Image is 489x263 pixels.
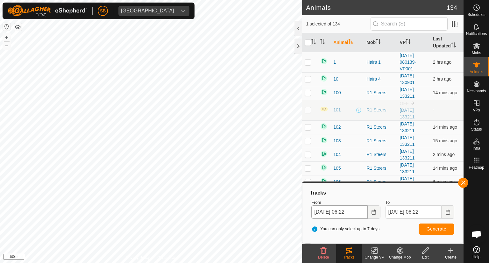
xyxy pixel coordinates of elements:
div: R1 Steers [366,138,394,144]
input: Search (S) [371,17,448,31]
span: VPs [473,108,480,112]
a: [DATE] 080139-VP001 [400,53,416,71]
img: returning on [320,150,328,158]
p-sorticon: Activate to sort [451,43,456,48]
p-sorticon: Activate to sort [406,40,411,45]
div: Create [438,254,464,260]
span: 10 Oct 2025, 6:08 am [433,90,457,95]
div: R1 Steers [366,124,394,131]
button: Generate [419,224,454,235]
div: R1 Steers [366,165,394,172]
span: 10 [333,76,338,82]
span: OFF [400,101,409,106]
img: Gallagher Logo [8,5,87,17]
button: Choose Date [442,205,454,219]
button: – [3,42,11,49]
a: [DATE] 133211 [400,108,415,119]
a: Privacy Policy [126,255,150,260]
h2: Animals [306,4,447,11]
div: R1 Steers [366,179,394,185]
div: Tracks [309,189,457,197]
a: Help [464,244,489,261]
a: [DATE] 133211 [400,87,415,99]
span: Tangihanga station [118,6,177,16]
img: returning on [320,123,328,130]
span: Delete [318,255,329,259]
span: Generate [427,226,446,231]
a: [DATE] 130901 [400,73,415,85]
span: Mobs [472,51,481,55]
span: 10 Oct 2025, 6:08 am [433,124,457,130]
div: Change Mob [387,254,413,260]
div: Change VP [362,254,387,260]
span: - [433,107,435,112]
span: 105 [333,165,341,172]
span: 10 Oct 2025, 6:16 am [433,179,455,184]
span: Schedules [467,13,485,17]
p-sorticon: Activate to sort [311,40,316,45]
img: In Progress [320,106,328,112]
p-sorticon: Activate to sort [376,40,381,45]
th: VP [397,33,430,52]
th: Last Updated [430,33,464,52]
img: to [410,101,415,106]
div: Edit [413,254,438,260]
th: Animal [331,33,364,52]
a: [DATE] 133211 [400,121,415,133]
label: From [311,199,380,206]
span: 102 [333,124,341,131]
a: [DATE] 133211 [400,149,415,160]
img: returning on [320,57,328,65]
span: 1 selected of 134 [306,21,370,27]
span: 104 [333,151,341,158]
button: Map Layers [14,23,22,31]
div: Tracks [336,254,362,260]
img: returning on [320,75,328,82]
span: 10 Oct 2025, 6:20 am [433,152,455,157]
span: 106 [333,179,341,185]
span: 101 [333,107,341,113]
span: 103 [333,138,341,144]
a: [DATE] 133211 [400,162,415,174]
span: 100 [333,89,341,96]
div: dropdown trigger [177,6,189,16]
div: Hairs 1 [366,59,394,66]
span: Help [472,255,480,259]
span: SB [100,8,106,14]
a: [DATE] 133211 [400,135,415,147]
img: returning on [320,177,328,185]
div: R1 Steers [366,107,394,113]
div: [GEOGRAPHIC_DATA] [121,8,174,13]
div: R1 Steers [366,151,394,158]
th: Mob [364,33,397,52]
button: Choose Date [368,205,380,219]
div: Hairs 4 [366,76,394,82]
span: 10 Oct 2025, 4:13 am [433,60,451,65]
button: Reset Map [3,23,11,31]
span: Notifications [466,32,487,36]
span: 134 [447,3,457,12]
span: 10 Oct 2025, 6:08 am [433,166,457,171]
span: You can only select up to 7 days [311,226,379,232]
span: 10 Oct 2025, 3:40 am [433,76,451,82]
label: To [386,199,454,206]
p-sorticon: Activate to sort [348,40,353,45]
span: Infra [472,146,480,150]
span: 1 [333,59,336,66]
span: Neckbands [467,89,486,93]
a: [DATE] 133211 [400,176,415,188]
p-sorticon: Activate to sort [320,40,325,45]
span: Animals [470,70,483,74]
span: Heatmap [469,166,484,169]
span: 10 Oct 2025, 6:07 am [433,138,457,143]
button: + [3,33,11,41]
a: Contact Us [157,255,176,260]
img: returning on [320,164,328,171]
div: R1 Steers [366,89,394,96]
img: returning on [320,88,328,96]
img: returning on [320,136,328,144]
div: Open chat [467,225,486,244]
span: Status [471,127,482,131]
